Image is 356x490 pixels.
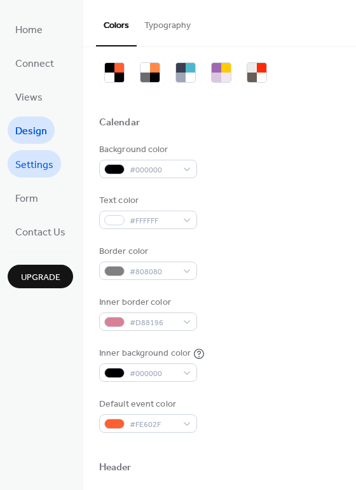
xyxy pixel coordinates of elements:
[99,347,191,360] div: Inner background color
[99,116,140,130] div: Calendar
[21,271,60,284] span: Upgrade
[8,15,50,43] a: Home
[130,418,177,431] span: #FE602F
[8,83,50,110] a: Views
[15,155,53,175] span: Settings
[15,20,43,40] span: Home
[8,49,62,76] a: Connect
[15,223,65,242] span: Contact Us
[99,296,195,309] div: Inner border color
[15,122,47,141] span: Design
[130,316,177,330] span: #D88196
[15,88,43,108] span: Views
[130,265,177,279] span: #808080
[99,245,195,258] div: Border color
[8,150,61,178] a: Settings
[99,398,195,411] div: Default event color
[8,265,73,288] button: Upgrade
[8,184,46,211] a: Form
[8,116,55,144] a: Design
[15,54,54,74] span: Connect
[15,189,38,209] span: Form
[8,218,73,245] a: Contact Us
[99,461,132,475] div: Header
[99,143,195,157] div: Background color
[99,194,195,207] div: Text color
[130,367,177,381] span: #000000
[130,214,177,228] span: #FFFFFF
[130,164,177,177] span: #000000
